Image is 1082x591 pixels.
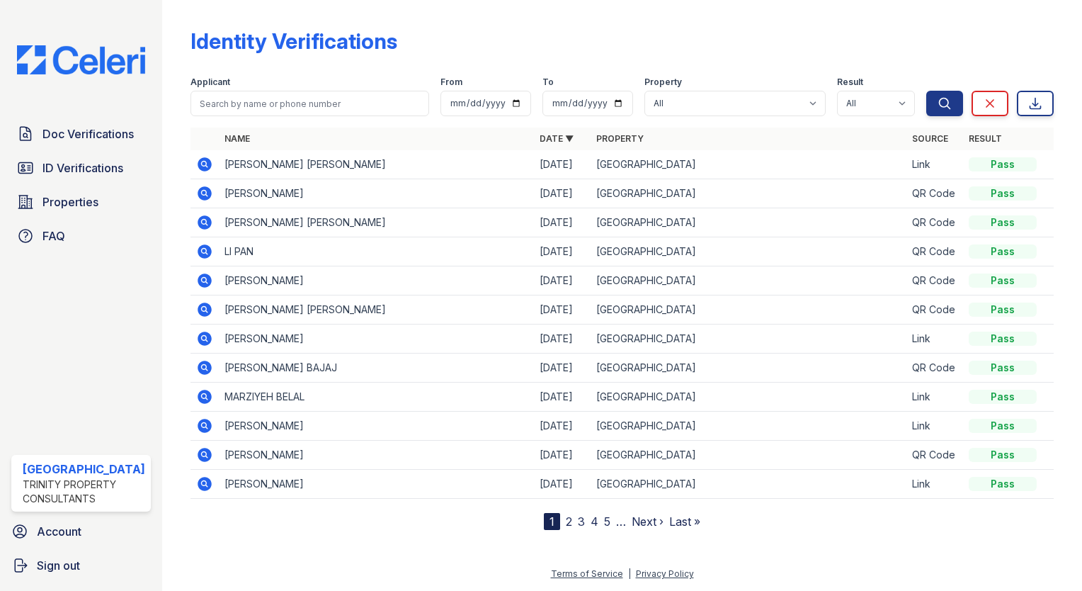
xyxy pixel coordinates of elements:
[534,266,591,295] td: [DATE]
[906,208,963,237] td: QR Code
[219,383,535,412] td: MARZIYEH BELAL
[969,448,1037,462] div: Pass
[591,470,906,499] td: [GEOGRAPHIC_DATA]
[591,208,906,237] td: [GEOGRAPHIC_DATA]
[636,568,694,579] a: Privacy Policy
[6,517,156,546] a: Account
[190,91,429,116] input: Search by name or phone number
[969,477,1037,491] div: Pass
[542,77,554,88] label: To
[534,295,591,325] td: [DATE]
[644,77,682,88] label: Property
[190,28,397,54] div: Identity Verifications
[591,514,598,529] a: 4
[219,179,535,208] td: [PERSON_NAME]
[906,325,963,354] td: Link
[219,150,535,179] td: [PERSON_NAME] [PERSON_NAME]
[534,208,591,237] td: [DATE]
[11,120,151,148] a: Doc Verifications
[591,354,906,383] td: [GEOGRAPHIC_DATA]
[219,237,535,266] td: LI PAN
[11,154,151,182] a: ID Verifications
[596,133,644,144] a: Property
[544,513,560,530] div: 1
[616,513,626,530] span: …
[906,470,963,499] td: Link
[628,568,631,579] div: |
[534,325,591,354] td: [DATE]
[906,237,963,266] td: QR Code
[42,227,65,244] span: FAQ
[591,295,906,325] td: [GEOGRAPHIC_DATA]
[37,557,80,574] span: Sign out
[534,412,591,441] td: [DATE]
[906,383,963,412] td: Link
[534,354,591,383] td: [DATE]
[604,514,610,529] a: 5
[42,159,123,176] span: ID Verifications
[906,150,963,179] td: Link
[969,186,1037,201] div: Pass
[969,244,1037,259] div: Pass
[42,125,134,142] span: Doc Verifications
[440,77,462,88] label: From
[219,441,535,470] td: [PERSON_NAME]
[969,303,1037,317] div: Pass
[591,441,906,470] td: [GEOGRAPHIC_DATA]
[534,441,591,470] td: [DATE]
[219,412,535,441] td: [PERSON_NAME]
[906,266,963,295] td: QR Code
[906,412,963,441] td: Link
[969,419,1037,433] div: Pass
[540,133,574,144] a: Date ▼
[534,150,591,179] td: [DATE]
[591,179,906,208] td: [GEOGRAPHIC_DATA]
[11,188,151,216] a: Properties
[632,514,664,529] a: Next ›
[591,412,906,441] td: [GEOGRAPHIC_DATA]
[534,383,591,412] td: [DATE]
[906,354,963,383] td: QR Code
[219,470,535,499] td: [PERSON_NAME]
[969,133,1002,144] a: Result
[11,222,151,250] a: FAQ
[578,514,585,529] a: 3
[906,295,963,325] td: QR Code
[219,208,535,237] td: [PERSON_NAME] [PERSON_NAME]
[534,237,591,266] td: [DATE]
[969,157,1037,171] div: Pass
[566,514,572,529] a: 2
[969,274,1037,288] div: Pass
[669,514,700,529] a: Last »
[837,77,863,88] label: Result
[190,77,230,88] label: Applicant
[591,150,906,179] td: [GEOGRAPHIC_DATA]
[219,266,535,295] td: [PERSON_NAME]
[534,470,591,499] td: [DATE]
[42,193,98,210] span: Properties
[912,133,948,144] a: Source
[219,325,535,354] td: [PERSON_NAME]
[534,179,591,208] td: [DATE]
[551,568,623,579] a: Terms of Service
[906,179,963,208] td: QR Code
[6,551,156,580] a: Sign out
[969,390,1037,404] div: Pass
[219,354,535,383] td: [PERSON_NAME] BAJAJ
[37,523,81,540] span: Account
[23,478,145,506] div: Trinity Property Consultants
[969,361,1037,375] div: Pass
[224,133,250,144] a: Name
[591,266,906,295] td: [GEOGRAPHIC_DATA]
[23,461,145,478] div: [GEOGRAPHIC_DATA]
[969,332,1037,346] div: Pass
[591,383,906,412] td: [GEOGRAPHIC_DATA]
[906,441,963,470] td: QR Code
[591,237,906,266] td: [GEOGRAPHIC_DATA]
[219,295,535,325] td: [PERSON_NAME] [PERSON_NAME]
[969,215,1037,230] div: Pass
[591,325,906,354] td: [GEOGRAPHIC_DATA]
[6,45,156,74] img: CE_Logo_Blue-a8612792a0a2168367f1c8372b55b34899dd931a85d93a1a3d3e32e68fde9ad4.png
